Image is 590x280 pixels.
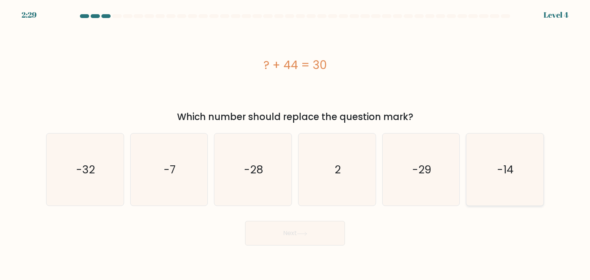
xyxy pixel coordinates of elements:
[244,162,264,177] text: -28
[164,162,176,177] text: -7
[46,56,544,74] div: ? + 44 = 30
[497,162,514,177] text: -14
[76,162,95,177] text: -32
[412,162,431,177] text: -29
[245,221,345,245] button: Next
[544,9,568,21] div: Level 4
[51,110,539,124] div: Which number should replace the question mark?
[22,9,36,21] div: 2:29
[335,162,341,177] text: 2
